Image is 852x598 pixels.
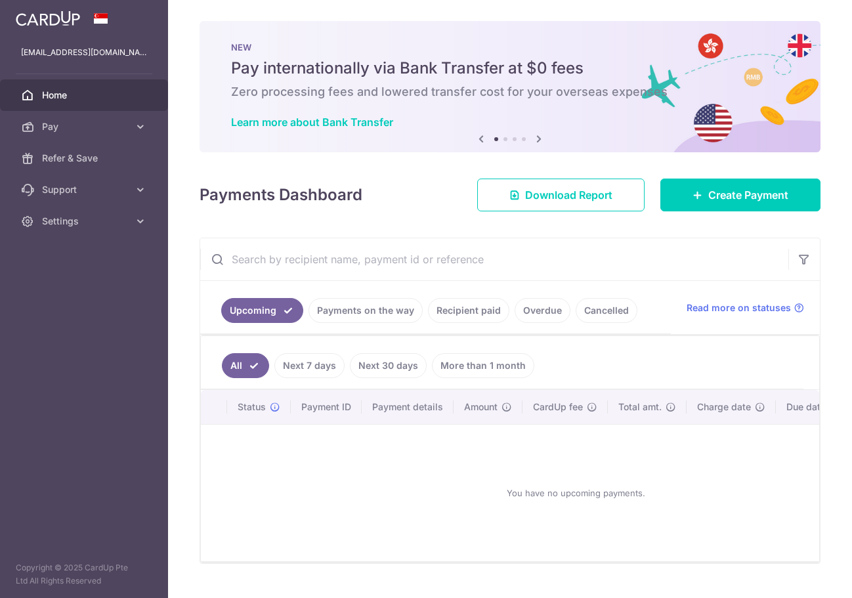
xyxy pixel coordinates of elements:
th: Payment details [362,390,454,424]
span: Amount [464,400,498,414]
span: Total amt. [618,400,662,414]
span: Home [42,89,129,102]
a: Learn more about Bank Transfer [231,116,393,129]
img: CardUp [16,11,80,26]
span: CardUp fee [533,400,583,414]
p: NEW [231,42,789,53]
a: Download Report [477,179,645,211]
a: Overdue [515,298,570,323]
span: Pay [42,120,129,133]
h4: Payments Dashboard [200,183,362,207]
span: Refer & Save [42,152,129,165]
h5: Pay internationally via Bank Transfer at $0 fees [231,58,789,79]
a: Next 7 days [274,353,345,378]
a: More than 1 month [432,353,534,378]
a: Upcoming [221,298,303,323]
a: Payments on the way [309,298,423,323]
span: Due date [786,400,826,414]
span: Download Report [525,187,612,203]
img: Bank transfer banner [200,21,820,152]
th: Payment ID [291,390,362,424]
a: Cancelled [576,298,637,323]
span: Support [42,183,129,196]
span: Charge date [697,400,751,414]
p: [EMAIL_ADDRESS][DOMAIN_NAME] [21,46,147,59]
input: Search by recipient name, payment id or reference [200,238,788,280]
a: Read more on statuses [687,301,804,314]
span: Read more on statuses [687,301,791,314]
span: Settings [42,215,129,228]
span: Status [238,400,266,414]
a: Next 30 days [350,353,427,378]
a: All [222,353,269,378]
span: Create Payment [708,187,788,203]
a: Recipient paid [428,298,509,323]
a: Create Payment [660,179,820,211]
h6: Zero processing fees and lowered transfer cost for your overseas expenses [231,84,789,100]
